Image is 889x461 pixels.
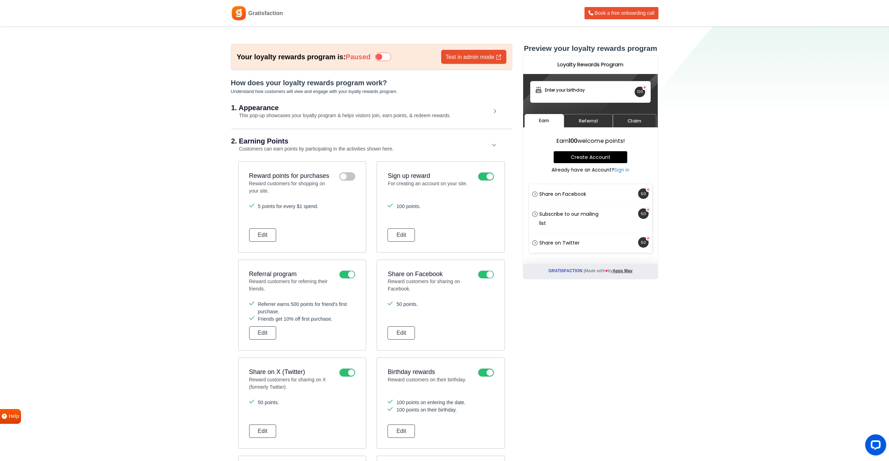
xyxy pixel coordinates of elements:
[231,113,451,118] small: This pop-up showcases your loyalty program & helps visitors join, earn points, & redeem rewards.
[249,399,355,406] li: 50 points.
[595,10,654,16] span: Book a free onboarding call
[26,213,60,218] a: Gratisfaction
[4,6,131,12] h2: Loyalty Rewards Program
[231,89,398,94] small: Understand how customers will view and engage with your loyalty rewards program.
[523,44,658,53] h3: Preview your loyalty rewards program
[231,138,491,145] h2: 2. Earning Points
[231,5,247,21] img: Gratisfaction
[231,5,283,21] a: Gratisfaction
[388,406,494,414] li: 100 points on their birthday.
[388,301,494,308] li: 50 points.
[388,376,474,392] p: Reward customers on their birthday.
[346,53,370,61] strong: Paused
[13,82,123,89] h3: Earn welcome points!
[231,79,512,87] h5: How does your loyalty rewards program work?
[249,172,336,180] h3: Reward points for purchases
[82,213,85,218] i: ♥
[249,376,336,392] p: Reward customers for sharing on X (formerly Twitter).
[41,59,90,72] a: Referral
[91,111,107,118] a: Sign in
[0,208,135,223] p: Made with by
[388,399,494,406] li: 100 points on entering the date.
[388,368,474,376] h3: Birthday rewards
[249,203,355,210] li: 5 points for every $1 spend.
[860,432,889,461] iframe: LiveChat chat widget
[9,413,19,420] span: Help
[388,172,474,180] h3: Sign up reward
[237,53,371,61] h6: Your loyalty rewards program is:
[231,104,491,111] h2: 1. Appearance
[249,270,336,278] h3: Referral program
[388,425,415,438] button: Edit
[13,111,123,118] p: Already have an Account?
[249,180,336,196] p: Reward customers for shopping on your site.
[584,7,658,19] a: Book a free onboarding call
[46,81,55,89] strong: 100
[61,213,62,218] span: |
[248,9,283,18] span: Gratisfaction
[441,50,506,64] a: Test in admin mode
[249,278,336,294] p: Reward customers for referring their friends.
[249,315,355,323] li: Friends get 10% off first purchase.
[388,278,474,294] p: Reward customers for sharing on Facebook.
[231,146,394,152] small: Customers can earn points by participating in the activities shown here.
[388,203,494,210] li: 100 points.
[2,59,41,72] a: Earn
[249,368,336,376] h3: Share on X (Twitter)
[249,228,276,242] button: Edit
[388,270,474,278] h3: Share on Facebook
[90,213,110,218] a: Apps Mav
[388,180,474,196] p: For creating an account on your site.
[90,59,134,72] a: Claim
[388,228,415,242] button: Edit
[31,96,104,108] a: Create Account
[388,326,415,340] button: Edit
[249,326,276,340] button: Edit
[249,301,355,315] li: Referrer earns 500 points for friend’s first purchase.
[249,425,276,438] button: Edit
